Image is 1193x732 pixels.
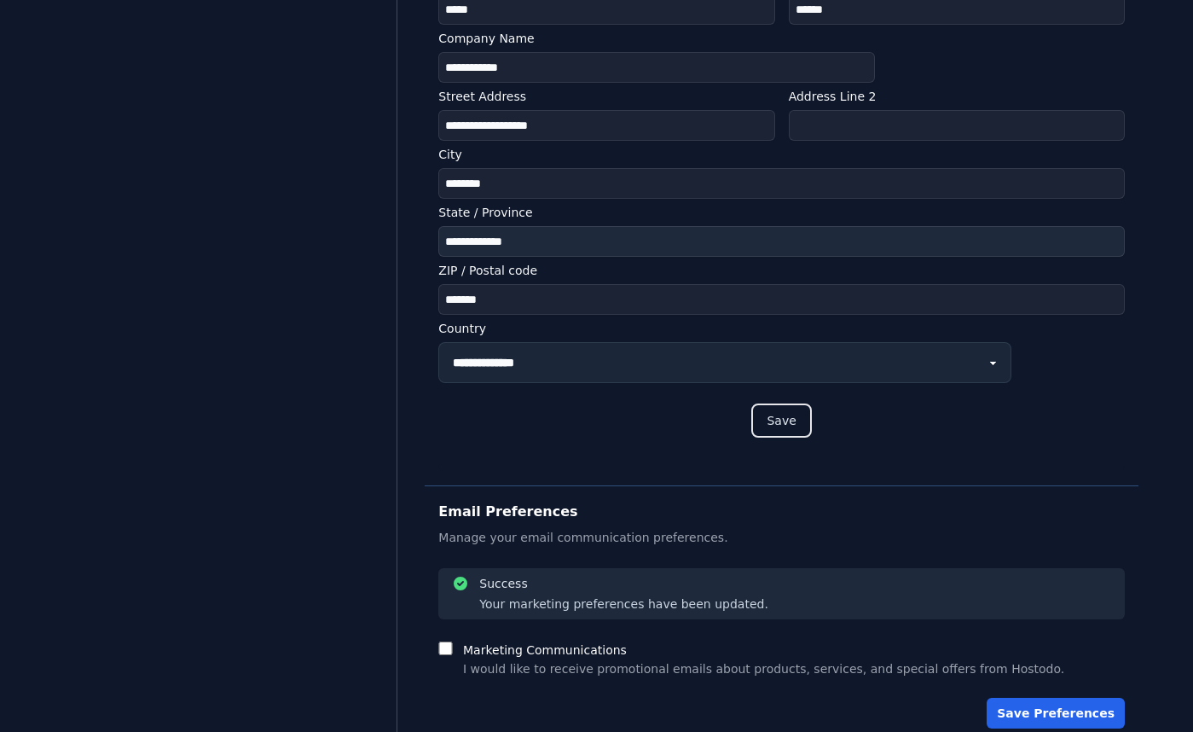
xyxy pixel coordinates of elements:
label: State / Province [438,202,1125,223]
button: Save [751,404,811,438]
p: I would like to receive promotional emails about products, services, and special offers from Host... [463,660,1064,677]
label: ZIP / Postal code [438,260,1125,281]
label: Marketing Communications [463,643,627,657]
h2: Email Preferences [438,500,1125,524]
h3: Success [479,575,768,592]
label: City [438,144,1125,165]
label: Country [438,318,1125,339]
div: Your marketing preferences have been updated. [479,595,768,613]
p: Manage your email communication preferences. [438,527,1125,548]
button: Save Preferences [987,698,1125,729]
label: Address Line 2 [789,86,1125,107]
label: Company Name [438,28,1125,49]
label: Street Address [438,86,774,107]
